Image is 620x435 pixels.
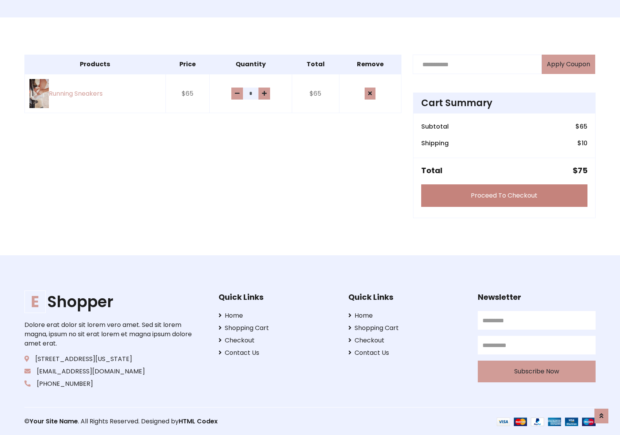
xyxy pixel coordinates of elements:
[348,311,466,320] a: Home
[24,379,194,389] p: [PHONE_NUMBER]
[165,74,210,113] td: $65
[478,361,596,382] button: Subscribe Now
[421,166,443,175] h5: Total
[24,367,194,376] p: [EMAIL_ADDRESS][DOMAIN_NAME]
[292,74,339,113] td: $65
[165,55,210,74] th: Price
[219,323,336,333] a: Shopping Cart
[219,336,336,345] a: Checkout
[210,55,292,74] th: Quantity
[29,79,161,108] a: Running Sneakers
[24,417,310,426] p: © . All Rights Reserved. Designed by
[219,292,336,302] h5: Quick Links
[575,123,587,130] h6: $
[24,292,194,311] h1: Shopper
[348,336,466,345] a: Checkout
[542,55,595,74] button: Apply Coupon
[292,55,339,74] th: Total
[421,139,449,147] h6: Shipping
[219,348,336,358] a: Contact Us
[421,184,587,207] a: Proceed To Checkout
[339,55,401,74] th: Remove
[580,122,587,131] span: 65
[24,320,194,348] p: Dolore erat dolor sit lorem vero amet. Sed sit lorem magna, ipsum no sit erat lorem et magna ipsu...
[219,311,336,320] a: Home
[25,55,166,74] th: Products
[478,292,596,302] h5: Newsletter
[348,348,466,358] a: Contact Us
[24,354,194,364] p: [STREET_ADDRESS][US_STATE]
[179,417,218,426] a: HTML Codex
[573,166,587,175] h5: $
[29,417,78,426] a: Your Site Name
[421,123,449,130] h6: Subtotal
[24,292,194,311] a: EShopper
[421,98,587,109] h4: Cart Summary
[577,139,587,147] h6: $
[24,291,46,313] span: E
[578,165,587,176] span: 75
[582,139,587,148] span: 10
[348,323,466,333] a: Shopping Cart
[348,292,466,302] h5: Quick Links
